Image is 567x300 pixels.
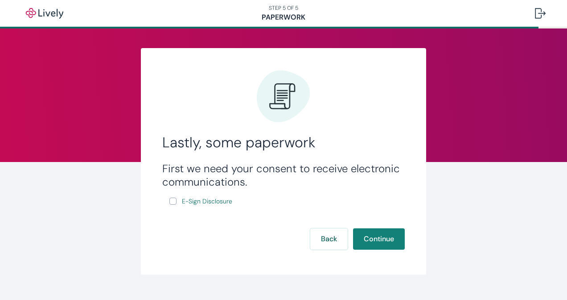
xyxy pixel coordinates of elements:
button: Log out [528,3,553,24]
button: Back [310,228,348,250]
h2: Lastly, some paperwork [162,134,405,151]
span: E-Sign Disclosure [182,197,232,206]
button: Continue [353,228,405,250]
a: e-sign disclosure document [180,196,234,207]
h3: First we need your consent to receive electronic communications. [162,162,405,189]
img: Lively [20,8,70,19]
